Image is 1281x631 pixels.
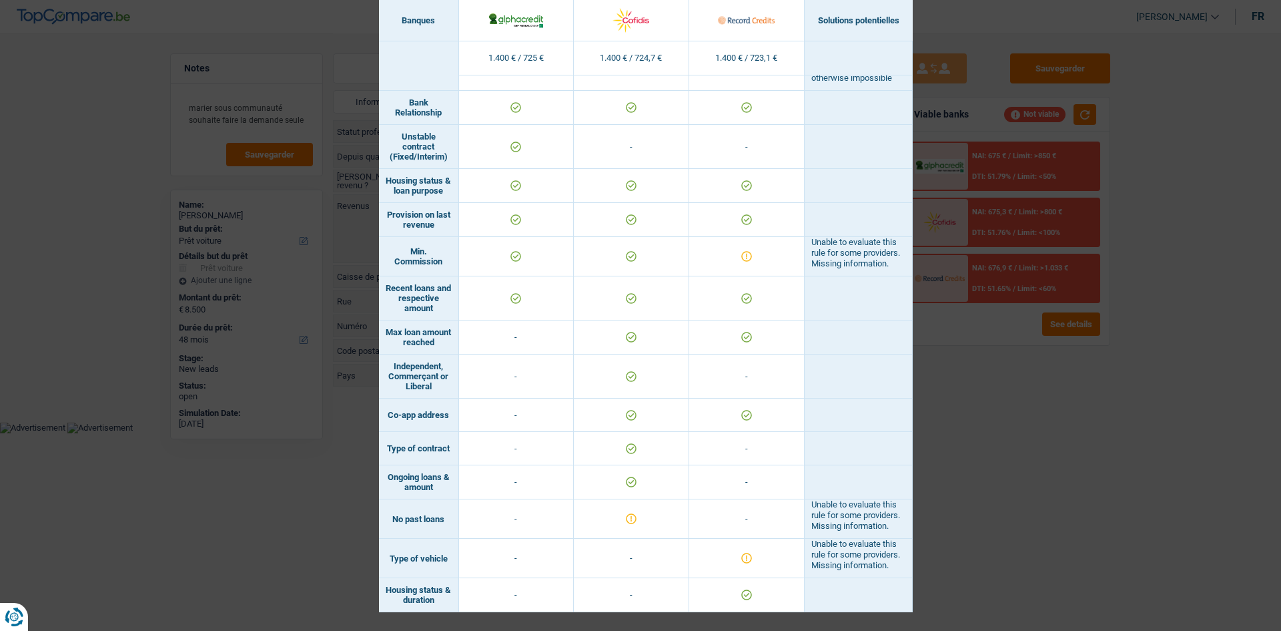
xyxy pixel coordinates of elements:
[379,91,459,125] td: Bank Relationship
[379,399,459,432] td: Co-app address
[689,355,805,399] td: -
[379,499,459,539] td: No past loans
[459,465,574,499] td: -
[379,578,459,612] td: Housing status & duration
[689,499,805,539] td: -
[379,465,459,499] td: Ongoing loans & amount
[574,41,689,75] td: 1.400 € / 724,7 €
[689,125,805,169] td: -
[459,539,574,578] td: -
[379,203,459,237] td: Provision on last revenue
[459,578,574,612] td: -
[689,41,805,75] td: 1.400 € / 723,1 €
[379,321,459,355] td: Max loan amount reached
[459,399,574,432] td: -
[459,355,574,399] td: -
[379,539,459,578] td: Type of vehicle
[379,169,459,203] td: Housing status & loan purpose
[379,355,459,399] td: Independent, Commerçant or Liberal
[574,539,689,578] td: -
[602,6,659,35] img: Cofidis
[574,578,689,612] td: -
[379,237,459,276] td: Min. Commission
[379,432,459,465] td: Type of contract
[459,41,574,75] td: 1.400 € / 725 €
[689,465,805,499] td: -
[689,432,805,465] td: -
[459,432,574,465] td: -
[718,6,775,35] img: Record Credits
[805,237,913,276] td: Unable to evaluate this rule for some providers. Missing information.
[379,276,459,321] td: Recent loans and respective amount
[488,11,544,29] img: AlphaCredit
[459,321,574,355] td: -
[805,499,913,539] td: Unable to evaluate this rule for some providers. Missing information.
[459,499,574,539] td: -
[574,125,689,169] td: -
[379,125,459,169] td: Unstable contract (Fixed/Interim)
[805,539,913,578] td: Unable to evaluate this rule for some providers. Missing information.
